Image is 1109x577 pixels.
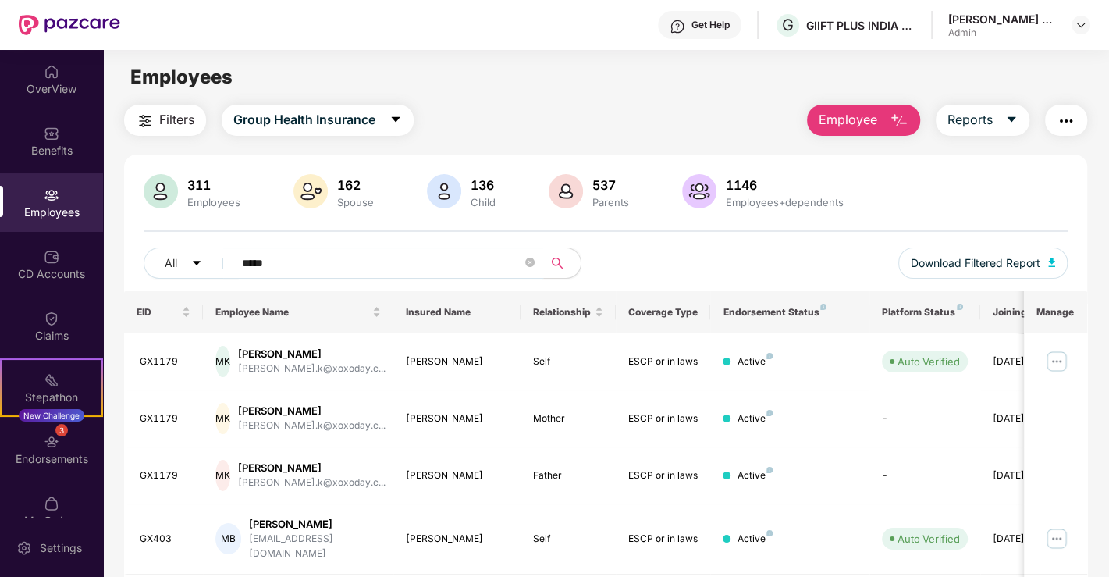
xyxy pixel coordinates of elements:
div: Father [533,468,603,483]
button: search [542,248,581,279]
th: Joining Date [980,291,1075,333]
div: Child [467,196,499,208]
div: [DATE] [993,468,1063,483]
th: Employee Name [203,291,393,333]
img: svg+xml;base64,PHN2ZyB4bWxucz0iaHR0cDovL3d3dy53My5vcmcvMjAwMC9zdmciIHdpZHRoPSI4IiBoZWlnaHQ9IjgiIH... [820,304,826,310]
img: svg+xml;base64,PHN2ZyB4bWxucz0iaHR0cDovL3d3dy53My5vcmcvMjAwMC9zdmciIHdpZHRoPSI4IiBoZWlnaHQ9IjgiIH... [766,530,773,536]
div: Active [737,411,773,426]
div: [PERSON_NAME] [238,461,386,475]
td: - [869,447,980,504]
div: MB [215,523,241,554]
span: Download Filtered Report [911,255,1040,272]
div: [PERSON_NAME].k@xoxoday.c... [238,362,386,376]
th: Manage [1024,291,1087,333]
div: 3 [55,424,68,436]
img: manageButton [1044,526,1069,551]
div: Endorsement Status [723,306,856,319]
img: svg+xml;base64,PHN2ZyB4bWxucz0iaHR0cDovL3d3dy53My5vcmcvMjAwMC9zdmciIHhtbG5zOnhsaW5rPSJodHRwOi8vd3... [890,112,908,130]
img: svg+xml;base64,PHN2ZyBpZD0iQ2xhaW0iIHhtbG5zPSJodHRwOi8vd3d3LnczLm9yZy8yMDAwL3N2ZyIgd2lkdGg9IjIwIi... [44,311,59,326]
span: Filters [159,110,194,130]
button: Group Health Insurancecaret-down [222,105,414,136]
img: svg+xml;base64,PHN2ZyBpZD0iRW5kb3JzZW1lbnRzIiB4bWxucz0iaHR0cDovL3d3dy53My5vcmcvMjAwMC9zdmciIHdpZH... [44,434,59,450]
span: G [782,16,794,34]
div: [EMAIL_ADDRESS][DOMAIN_NAME] [249,532,381,561]
img: svg+xml;base64,PHN2ZyB4bWxucz0iaHR0cDovL3d3dy53My5vcmcvMjAwMC9zdmciIHdpZHRoPSIyMSIgaGVpZ2h0PSIyMC... [44,372,59,388]
span: Relationship [533,306,592,319]
div: MK [215,460,230,491]
div: [PERSON_NAME] [406,468,508,483]
span: caret-down [389,113,402,127]
span: Employees [130,66,233,88]
span: search [542,257,573,269]
img: svg+xml;base64,PHN2ZyBpZD0iRW1wbG95ZWVzIiB4bWxucz0iaHR0cDovL3d3dy53My5vcmcvMjAwMC9zdmciIHdpZHRoPS... [44,187,59,203]
div: 311 [184,177,243,193]
div: [PERSON_NAME].k@xoxoday.c... [238,419,386,433]
div: ESCP or in laws [628,411,698,426]
img: svg+xml;base64,PHN2ZyBpZD0iU2V0dGluZy0yMHgyMCIgeG1sbnM9Imh0dHA6Ly93d3cudzMub3JnLzIwMDAvc3ZnIiB3aW... [16,540,32,556]
img: svg+xml;base64,PHN2ZyB4bWxucz0iaHR0cDovL3d3dy53My5vcmcvMjAwMC9zdmciIHhtbG5zOnhsaW5rPSJodHRwOi8vd3... [682,174,716,208]
div: GX403 [140,532,191,547]
span: close-circle [525,256,535,271]
div: Admin [948,27,1057,39]
img: svg+xml;base64,PHN2ZyB4bWxucz0iaHR0cDovL3d3dy53My5vcmcvMjAwMC9zdmciIHhtbG5zOnhsaW5rPSJodHRwOi8vd3... [293,174,328,208]
button: Allcaret-down [144,248,239,279]
span: All [165,255,177,272]
div: Stepathon [2,390,101,405]
img: svg+xml;base64,PHN2ZyB4bWxucz0iaHR0cDovL3d3dy53My5vcmcvMjAwMC9zdmciIHhtbG5zOnhsaW5rPSJodHRwOi8vd3... [1048,258,1056,267]
div: Settings [35,540,87,556]
img: svg+xml;base64,PHN2ZyBpZD0iSG9tZSIgeG1sbnM9Imh0dHA6Ly93d3cudzMub3JnLzIwMDAvc3ZnIiB3aWR0aD0iMjAiIG... [44,64,59,80]
div: Auto Verified [898,354,960,369]
img: svg+xml;base64,PHN2ZyBpZD0iSGVscC0zMngzMiIgeG1sbnM9Imh0dHA6Ly93d3cudzMub3JnLzIwMDAvc3ZnIiB3aWR0aD... [670,19,685,34]
img: svg+xml;base64,PHN2ZyB4bWxucz0iaHR0cDovL3d3dy53My5vcmcvMjAwMC9zdmciIHhtbG5zOnhsaW5rPSJodHRwOi8vd3... [427,174,461,208]
div: Platform Status [882,306,968,319]
img: svg+xml;base64,PHN2ZyB4bWxucz0iaHR0cDovL3d3dy53My5vcmcvMjAwMC9zdmciIHdpZHRoPSI4IiBoZWlnaHQ9IjgiIH... [957,304,963,310]
div: 537 [589,177,632,193]
div: GX1179 [140,411,191,426]
div: MK [215,403,230,434]
div: Self [533,354,603,369]
th: Insured Name [393,291,521,333]
div: Employees+dependents [723,196,847,208]
div: [PERSON_NAME] [249,517,381,532]
div: [DATE] [993,411,1063,426]
div: Auto Verified [898,531,960,547]
div: [PERSON_NAME] [238,347,386,362]
div: ESCP or in laws [628,354,698,369]
div: ESCP or in laws [628,532,698,547]
img: svg+xml;base64,PHN2ZyBpZD0iRHJvcGRvd24tMzJ4MzIiIHhtbG5zPSJodHRwOi8vd3d3LnczLm9yZy8yMDAwL3N2ZyIgd2... [1075,19,1087,31]
div: Get Help [691,19,730,31]
div: Active [737,468,773,483]
div: Employees [184,196,243,208]
div: [PERSON_NAME] [406,411,508,426]
td: - [869,390,980,447]
img: svg+xml;base64,PHN2ZyB4bWxucz0iaHR0cDovL3d3dy53My5vcmcvMjAwMC9zdmciIHhtbG5zOnhsaW5rPSJodHRwOi8vd3... [549,174,583,208]
div: New Challenge [19,409,84,422]
img: svg+xml;base64,PHN2ZyBpZD0iQmVuZWZpdHMiIHhtbG5zPSJodHRwOi8vd3d3LnczLm9yZy8yMDAwL3N2ZyIgd2lkdGg9Ij... [44,126,59,141]
div: [PERSON_NAME] [406,532,508,547]
div: [PERSON_NAME] Deb [948,12,1057,27]
img: svg+xml;base64,PHN2ZyB4bWxucz0iaHR0cDovL3d3dy53My5vcmcvMjAwMC9zdmciIHdpZHRoPSIyNCIgaGVpZ2h0PSIyNC... [1057,112,1075,130]
img: svg+xml;base64,PHN2ZyB4bWxucz0iaHR0cDovL3d3dy53My5vcmcvMjAwMC9zdmciIHdpZHRoPSI4IiBoZWlnaHQ9IjgiIH... [766,467,773,473]
span: Employee [819,110,877,130]
button: Filters [124,105,206,136]
div: [PERSON_NAME].k@xoxoday.c... [238,475,386,490]
div: ESCP or in laws [628,468,698,483]
div: GX1179 [140,468,191,483]
div: [PERSON_NAME] [406,354,508,369]
img: manageButton [1044,349,1069,374]
button: Reportscaret-down [936,105,1029,136]
span: EID [137,306,180,319]
th: Coverage Type [616,291,711,333]
div: [DATE] [993,354,1063,369]
img: svg+xml;base64,PHN2ZyBpZD0iTXlfT3JkZXJzIiBkYXRhLW5hbWU9Ik15IE9yZGVycyIgeG1sbnM9Imh0dHA6Ly93d3cudz... [44,496,59,511]
img: svg+xml;base64,PHN2ZyBpZD0iQ0RfQWNjb3VudHMiIGRhdGEtbmFtZT0iQ0QgQWNjb3VudHMiIHhtbG5zPSJodHRwOi8vd3... [44,249,59,265]
img: svg+xml;base64,PHN2ZyB4bWxucz0iaHR0cDovL3d3dy53My5vcmcvMjAwMC9zdmciIHdpZHRoPSI4IiBoZWlnaHQ9IjgiIH... [766,353,773,359]
div: [PERSON_NAME] [238,404,386,419]
div: GX1179 [140,354,191,369]
th: EID [124,291,204,333]
span: close-circle [525,258,535,267]
img: svg+xml;base64,PHN2ZyB4bWxucz0iaHR0cDovL3d3dy53My5vcmcvMjAwMC9zdmciIHhtbG5zOnhsaW5rPSJodHRwOi8vd3... [144,174,178,208]
div: Self [533,532,603,547]
span: Group Health Insurance [233,110,375,130]
img: svg+xml;base64,PHN2ZyB4bWxucz0iaHR0cDovL3d3dy53My5vcmcvMjAwMC9zdmciIHdpZHRoPSI4IiBoZWlnaHQ9IjgiIH... [766,410,773,416]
